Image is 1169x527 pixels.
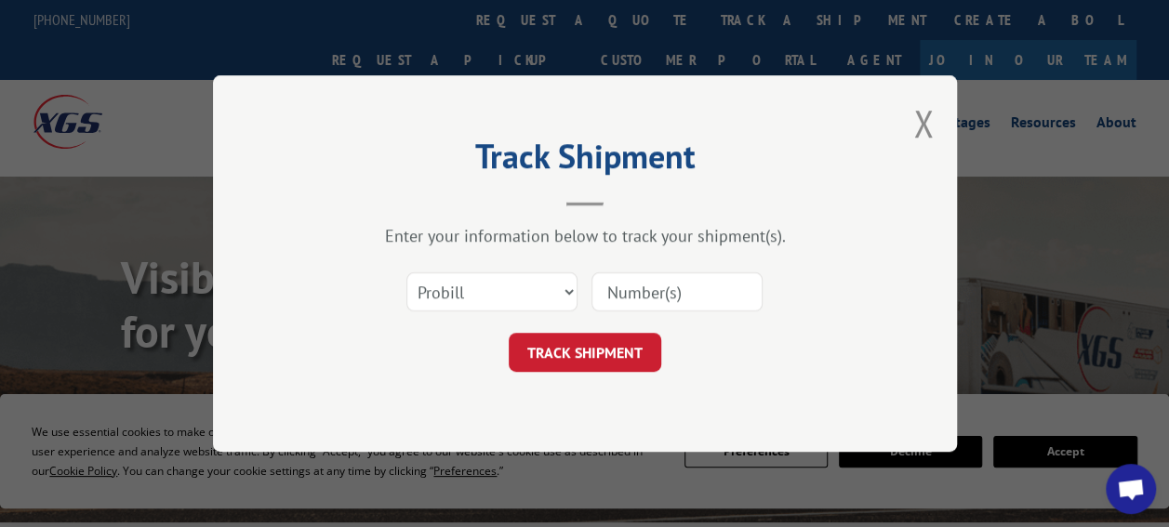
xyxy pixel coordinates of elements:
button: TRACK SHIPMENT [509,333,661,372]
button: Close modal [913,99,934,148]
div: Enter your information below to track your shipment(s). [306,225,864,246]
input: Number(s) [591,272,763,311]
div: Open chat [1106,464,1156,514]
h2: Track Shipment [306,143,864,178]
